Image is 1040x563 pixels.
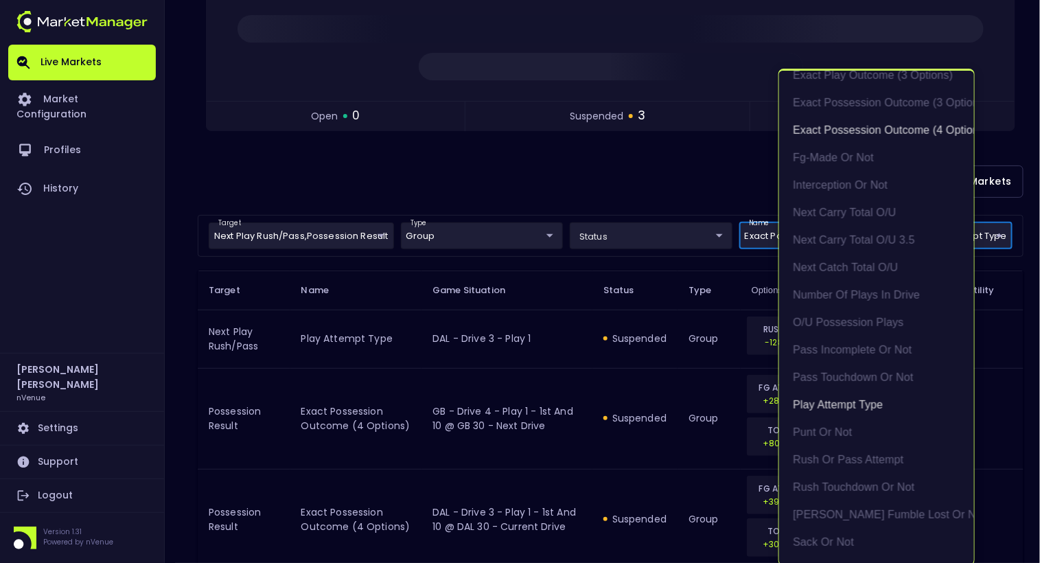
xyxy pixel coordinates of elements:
[779,172,974,199] li: interception or not
[779,89,974,117] li: exact possession outcome (3 options)
[779,446,974,474] li: rush or pass attempt
[779,227,974,254] li: Next Carry Total O/U 3.5
[779,529,974,556] li: sack or not
[779,474,974,501] li: rush touchdown or not
[779,364,974,391] li: pass touchdown or not
[779,336,974,364] li: pass incomplete or not
[779,62,974,89] li: exact play outcome (3 options)
[779,501,974,529] li: [PERSON_NAME] fumble lost or not
[779,254,974,281] li: Next Catch Total O/U
[779,419,974,446] li: punt or not
[779,199,974,227] li: Next Carry Total O/U
[779,391,974,419] li: Play Attempt Type
[779,309,974,336] li: O/U Possession Plays
[779,117,974,144] li: exact possession outcome (4 options)
[779,144,974,172] li: fg-made or not
[779,281,974,309] li: number of plays in drive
